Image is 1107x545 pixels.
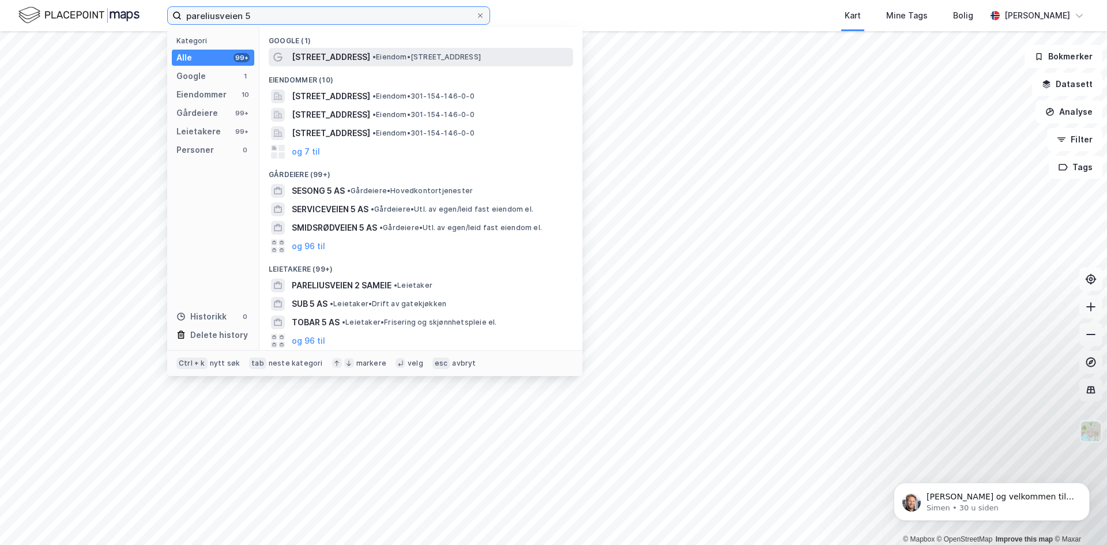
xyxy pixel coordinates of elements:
div: Personer [176,143,214,157]
div: Mine Tags [886,9,928,22]
span: SUB 5 AS [292,297,327,311]
span: SESONG 5 AS [292,184,345,198]
div: 10 [240,90,250,99]
p: Message from Simen, sent 30 u siden [50,44,199,55]
div: Gårdeiere [176,106,218,120]
div: neste kategori [269,359,323,368]
button: Bokmerker [1025,45,1102,68]
div: 0 [240,312,250,321]
div: Bolig [953,9,973,22]
span: • [379,223,383,232]
div: markere [356,359,386,368]
div: 99+ [234,53,250,62]
span: • [394,281,397,290]
span: [STREET_ADDRESS] [292,89,370,103]
div: Gårdeiere (99+) [259,161,582,182]
a: Improve this map [996,535,1053,543]
div: Kategori [176,36,254,45]
div: Historikk [176,310,227,324]
button: Tags [1049,156,1102,179]
span: Gårdeiere • Utl. av egen/leid fast eiendom el. [371,205,533,214]
button: Filter [1047,128,1102,151]
span: Leietaker • Frisering og skjønnhetspleie el. [342,318,497,327]
span: • [372,92,376,100]
span: Leietaker [394,281,432,290]
a: Mapbox [903,535,935,543]
div: avbryt [452,359,476,368]
button: Datasett [1032,73,1102,96]
span: [STREET_ADDRESS] [292,108,370,122]
span: • [342,318,345,326]
div: Google [176,69,206,83]
span: PARELIUSVEIEN 2 SAMEIE [292,279,391,292]
span: • [371,205,374,213]
span: Gårdeiere • Utl. av egen/leid fast eiendom el. [379,223,542,232]
span: • [347,186,351,195]
span: • [330,299,333,308]
span: • [372,110,376,119]
span: [STREET_ADDRESS] [292,50,370,64]
div: Leietakere [176,125,221,138]
span: Eiendom • 301-154-146-0-0 [372,129,475,138]
span: Leietaker • Drift av gatekjøkken [330,299,446,309]
input: Søk på adresse, matrikkel, gårdeiere, leietakere eller personer [182,7,476,24]
img: logo.f888ab2527a4732fd821a326f86c7f29.svg [18,5,140,25]
div: Leietakere (99+) [259,255,582,276]
div: Alle [176,51,192,65]
div: Eiendommer [176,88,227,102]
iframe: Intercom notifications melding [876,458,1107,539]
div: esc [432,358,450,369]
button: og 7 til [292,145,320,159]
span: SMIDSRØDVEIEN 5 AS [292,221,377,235]
span: TOBAR 5 AS [292,315,340,329]
div: Eiendommer (10) [259,66,582,87]
div: 99+ [234,108,250,118]
button: Analyse [1036,100,1102,123]
div: Google (1) [259,27,582,48]
div: 1 [240,72,250,81]
div: velg [408,359,423,368]
div: [PERSON_NAME] [1004,9,1070,22]
a: OpenStreetMap [937,535,993,543]
div: Delete history [190,328,248,342]
img: Z [1080,420,1102,442]
span: [PERSON_NAME] og velkommen til Newsec Maps, [PERSON_NAME] det er du lurer på så er det bare å ta ... [50,33,198,89]
span: SERVICEVEIEN 5 AS [292,202,368,216]
div: Kart [845,9,861,22]
div: Ctrl + k [176,358,208,369]
button: og 96 til [292,334,325,348]
div: 0 [240,145,250,155]
span: • [372,129,376,137]
div: tab [249,358,266,369]
span: Eiendom • 301-154-146-0-0 [372,110,475,119]
span: • [372,52,376,61]
span: Eiendom • [STREET_ADDRESS] [372,52,481,62]
span: Gårdeiere • Hovedkontortjenester [347,186,473,196]
span: [STREET_ADDRESS] [292,126,370,140]
div: 99+ [234,127,250,136]
div: nytt søk [210,359,240,368]
button: og 96 til [292,239,325,253]
span: Eiendom • 301-154-146-0-0 [372,92,475,101]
